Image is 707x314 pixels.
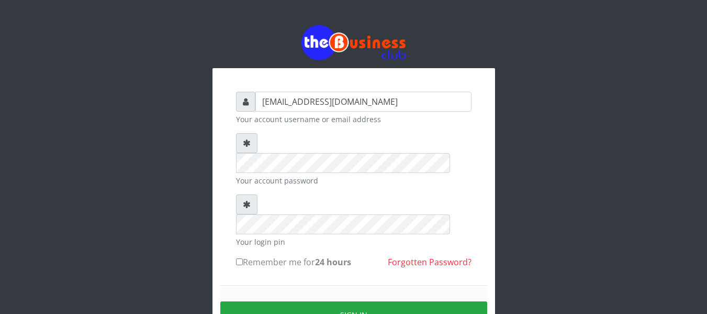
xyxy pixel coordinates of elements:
[315,256,351,268] b: 24 hours
[236,175,472,186] small: Your account password
[236,236,472,247] small: Your login pin
[388,256,472,268] a: Forgotten Password?
[236,114,472,125] small: Your account username or email address
[255,92,472,112] input: Username or email address
[236,258,243,265] input: Remember me for24 hours
[236,256,351,268] label: Remember me for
